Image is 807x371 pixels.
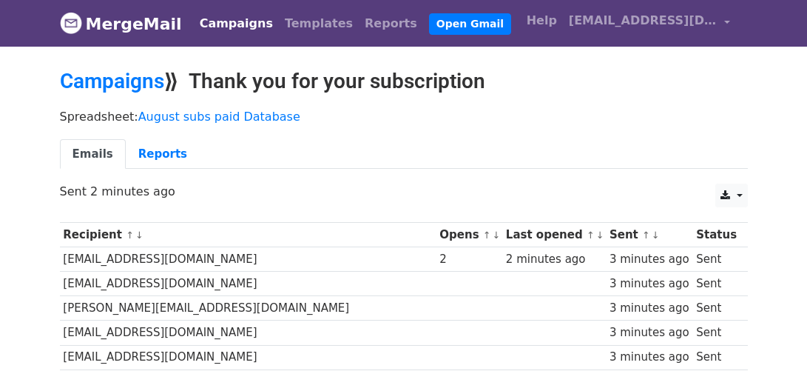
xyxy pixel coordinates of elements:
a: ↓ [652,230,660,241]
a: Campaigns [194,9,279,39]
div: 3 minutes ago [610,300,689,317]
th: Opens [436,223,503,247]
div: 3 minutes ago [610,275,689,293]
td: Sent [692,321,740,345]
td: Sent [692,247,740,272]
a: Reports [359,9,423,39]
div: 2 minutes ago [506,251,602,268]
div: 3 minutes ago [610,349,689,366]
a: Emails [60,139,126,170]
a: August subs paid Database [138,110,300,124]
h2: ⟫ Thank you for your subscription [60,69,748,94]
a: MergeMail [60,8,182,39]
a: Templates [279,9,359,39]
td: [EMAIL_ADDRESS][DOMAIN_NAME] [60,345,436,370]
a: Help [521,6,563,36]
a: ↑ [587,230,595,241]
a: Campaigns [60,69,164,93]
a: Reports [126,139,200,170]
div: 3 minutes ago [610,324,689,341]
a: ↑ [126,230,134,241]
a: Open Gmail [429,13,511,35]
a: ↓ [493,230,501,241]
td: Sent [692,272,740,296]
td: [EMAIL_ADDRESS][DOMAIN_NAME] [60,321,436,345]
th: Status [692,223,740,247]
td: [EMAIL_ADDRESS][DOMAIN_NAME] [60,247,436,272]
th: Sent [606,223,692,247]
th: Last opened [502,223,606,247]
a: ↓ [596,230,604,241]
div: 2 [439,251,499,268]
span: [EMAIL_ADDRESS][DOMAIN_NAME] [569,12,717,30]
a: [EMAIL_ADDRESS][DOMAIN_NAME] [563,6,736,41]
a: ↓ [135,230,143,241]
th: Recipient [60,223,436,247]
td: [EMAIL_ADDRESS][DOMAIN_NAME] [60,272,436,296]
td: Sent [692,296,740,321]
a: ↑ [483,230,491,241]
td: [PERSON_NAME][EMAIL_ADDRESS][DOMAIN_NAME] [60,296,436,321]
div: 3 minutes ago [610,251,689,268]
img: MergeMail logo [60,12,82,34]
p: Sent 2 minutes ago [60,184,748,199]
p: Spreadsheet: [60,109,748,124]
td: Sent [692,345,740,370]
a: ↑ [642,230,650,241]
